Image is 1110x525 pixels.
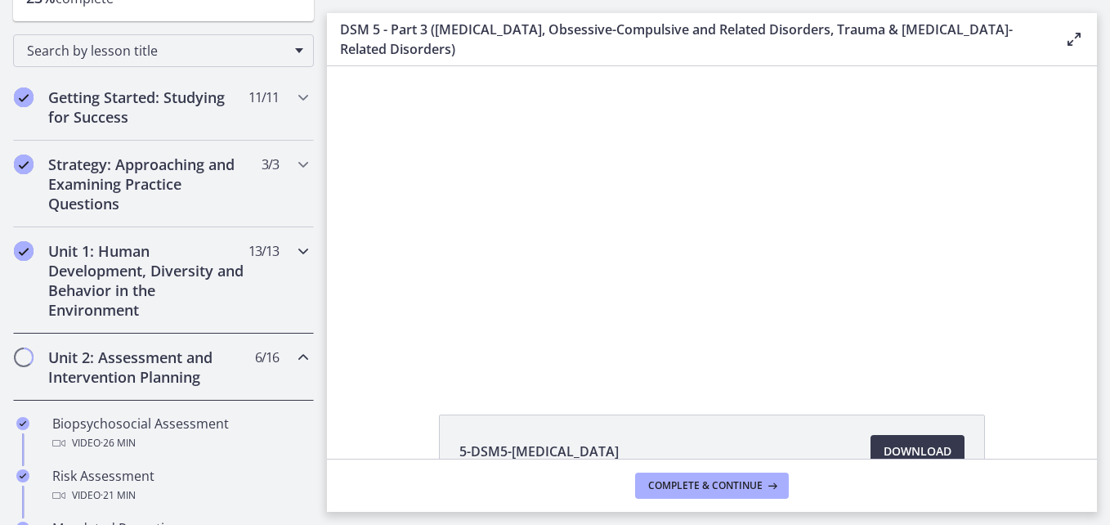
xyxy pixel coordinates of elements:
[340,20,1038,59] h3: DSM 5 - Part 3 ([MEDICAL_DATA], Obsessive-Compulsive and Related Disorders, Trauma & [MEDICAL_DAT...
[884,442,951,461] span: Download
[262,155,279,174] span: 3 / 3
[48,348,248,387] h2: Unit 2: Assessment and Intervention Planning
[248,87,279,107] span: 11 / 11
[16,469,29,482] i: Completed
[52,466,307,505] div: Risk Assessment
[48,155,248,213] h2: Strategy: Approaching and Examining Practice Questions
[14,155,34,174] i: Completed
[14,241,34,261] i: Completed
[635,473,789,499] button: Complete & continue
[48,241,248,320] h2: Unit 1: Human Development, Diversity and Behavior in the Environment
[13,34,314,67] div: Search by lesson title
[327,66,1097,377] iframe: Video Lesson
[101,433,136,453] span: · 26 min
[648,479,763,492] span: Complete & continue
[255,348,279,367] span: 6 / 16
[14,87,34,107] i: Completed
[52,414,307,453] div: Biopsychosocial Assessment
[16,417,29,430] i: Completed
[459,442,619,461] span: 5-DSM5-[MEDICAL_DATA]
[52,433,307,453] div: Video
[27,42,287,60] span: Search by lesson title
[48,87,248,127] h2: Getting Started: Studying for Success
[52,486,307,505] div: Video
[871,435,965,468] a: Download
[248,241,279,261] span: 13 / 13
[101,486,136,505] span: · 21 min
